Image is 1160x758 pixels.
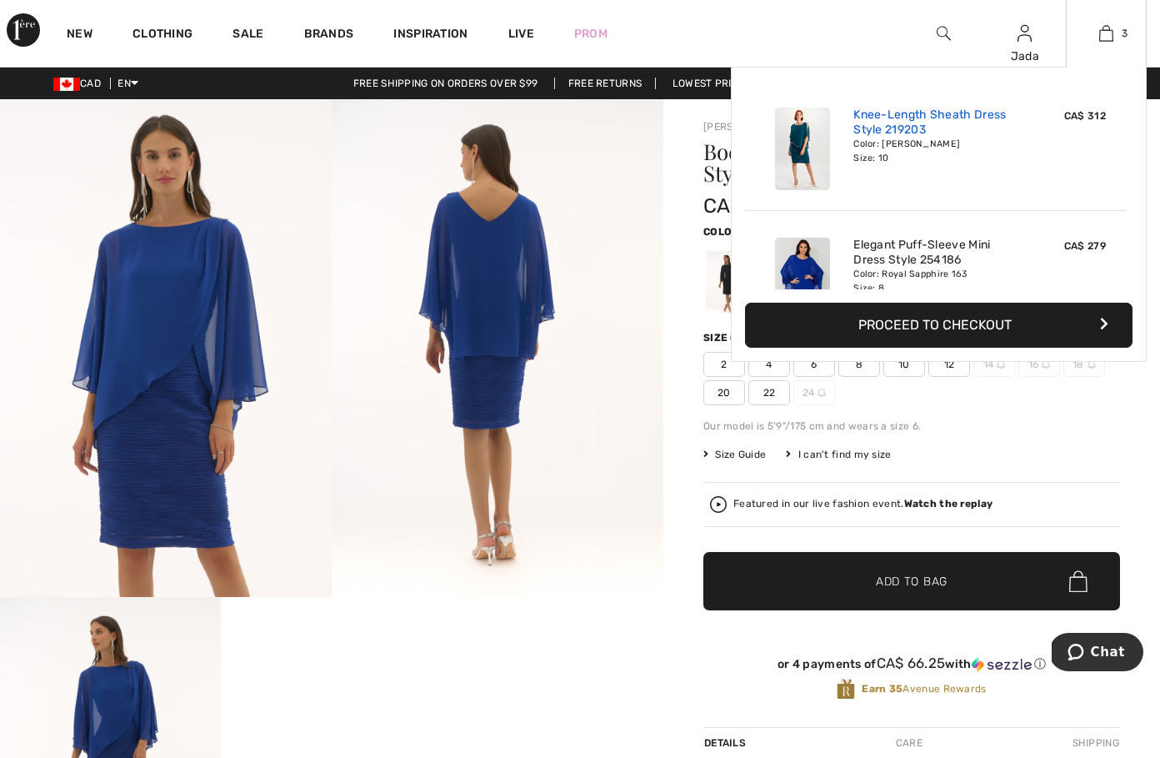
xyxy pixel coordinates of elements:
span: 20 [703,380,745,405]
span: 2 [703,352,745,377]
div: Color: [PERSON_NAME] Size: 10 [853,138,1017,164]
button: Add to Bag [703,552,1120,610]
video: Your browser does not support the video tag. [221,597,442,708]
span: Add to Bag [876,573,947,590]
div: Care [882,728,937,758]
img: ring-m.svg [1042,360,1050,369]
img: Bodycon Knee-Length Dress Style 251720. 2 [332,99,663,597]
div: or 4 payments ofCA$ 66.25withSezzle Click to learn more about Sezzle [703,655,1120,678]
span: 10 [883,352,925,377]
span: 14 [973,352,1015,377]
span: Avenue Rewards [862,681,986,696]
div: Color: Royal Sapphire 163 Size: 8 [853,268,1017,294]
img: 1ère Avenue [7,13,40,47]
img: ring-m.svg [817,389,826,397]
span: CAD [53,78,107,89]
span: EN [117,78,138,89]
span: CA$ 265 [703,194,784,218]
img: Canadian Dollar [53,78,80,91]
span: 16 [1018,352,1060,377]
div: Details [703,728,750,758]
span: 4 [748,352,790,377]
span: Color: [703,226,742,238]
img: My Info [1017,23,1032,43]
a: Sign In [1017,25,1032,41]
span: Inspiration [393,27,467,44]
img: search the website [937,23,951,43]
a: Prom [574,25,607,43]
div: I can't find my size [786,447,891,462]
img: Watch the replay [710,496,727,513]
span: CA$ 312 [1064,110,1106,122]
span: 12 [928,352,970,377]
a: Elegant Puff-Sleeve Mini Dress Style 254186 [853,238,1017,268]
a: [PERSON_NAME] [703,121,787,133]
a: Sale [232,27,263,44]
span: Size Guide [703,447,766,462]
div: Featured in our live fashion event. [733,499,992,510]
div: Size ([GEOGRAPHIC_DATA]/[GEOGRAPHIC_DATA]): [703,330,982,345]
a: Lowest Price Guarantee [659,78,821,89]
a: Brands [304,27,354,44]
div: Shipping [1068,728,1120,758]
iframe: Opens a widget where you can chat to one of our agents [1052,633,1143,675]
img: Knee-Length Sheath Dress Style 219203 [775,108,830,190]
img: Avenue Rewards [837,678,855,700]
span: 6 [793,352,835,377]
div: Jada [985,48,1064,65]
span: 18 [1063,352,1105,377]
strong: Earn 35 [862,683,902,695]
div: Black [706,251,749,314]
img: Bag.svg [1069,570,1087,592]
div: or 4 payments of with [703,655,1120,672]
strong: Watch the replay [904,498,993,510]
a: 3 [1067,23,1146,43]
span: 3 [1122,26,1127,41]
span: CA$ 66.25 [877,655,946,671]
img: My Bag [1099,23,1113,43]
button: Proceed to Checkout [745,303,1132,348]
a: New [67,27,92,44]
a: Clothing [132,27,192,44]
span: CA$ 279 [1064,240,1106,252]
span: 24 [793,380,835,405]
img: ring-m.svg [1087,360,1096,369]
a: Knee-Length Sheath Dress Style 219203 [853,108,1017,138]
a: Free Returns [554,78,657,89]
a: Live [508,25,534,43]
h1: Bodycon Knee-length Dress Style 251720 [703,141,1051,184]
img: ring-m.svg [997,360,1005,369]
span: 22 [748,380,790,405]
img: Elegant Puff-Sleeve Mini Dress Style 254186 [775,238,830,320]
img: Sezzle [972,657,1032,672]
div: Our model is 5'9"/175 cm and wears a size 6. [703,419,1120,434]
a: Free shipping on orders over $99 [340,78,552,89]
span: 8 [838,352,880,377]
